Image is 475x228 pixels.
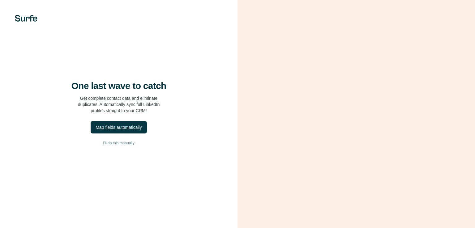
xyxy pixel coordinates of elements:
button: Map fields automatically [91,121,147,133]
img: Surfe's logo [15,15,37,22]
div: Map fields automatically [96,124,142,130]
span: I’ll do this manually [103,140,134,146]
button: I’ll do this manually [12,138,225,148]
h4: One last wave to catch [71,80,166,91]
p: Get complete contact data and eliminate duplicates. Automatically sync full LinkedIn profiles str... [78,95,160,114]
